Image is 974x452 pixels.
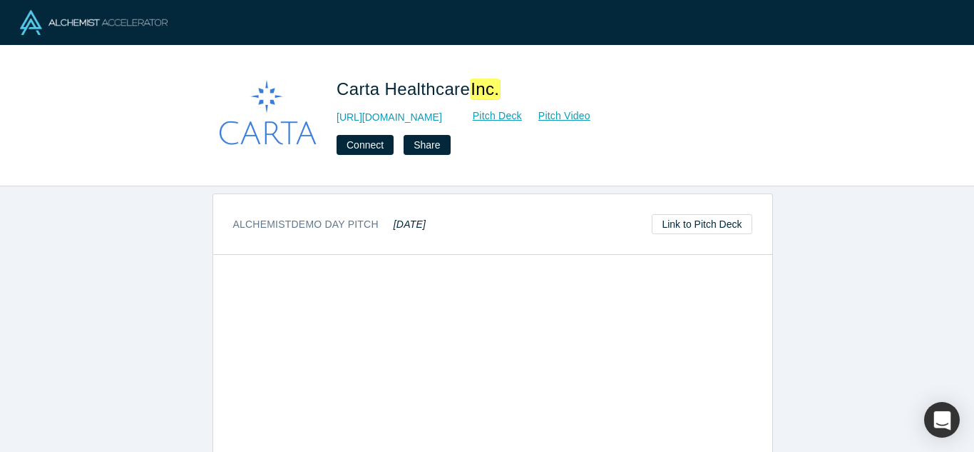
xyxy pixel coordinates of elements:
[394,219,426,230] em: [DATE]
[233,217,426,232] h3: Alchemist Demo Day Pitch
[337,135,394,155] button: Connect
[20,10,168,35] img: Alchemist Logo
[404,135,450,155] button: Share
[523,108,591,124] a: Pitch Video
[217,66,317,166] img: Carta Healthcare Inc.'s Logo
[457,108,523,124] a: Pitch Deck
[652,214,752,234] a: Link to Pitch Deck
[470,79,500,99] em: Inc.
[337,79,505,99] span: Carta Healthcare
[337,110,442,125] a: [URL][DOMAIN_NAME]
